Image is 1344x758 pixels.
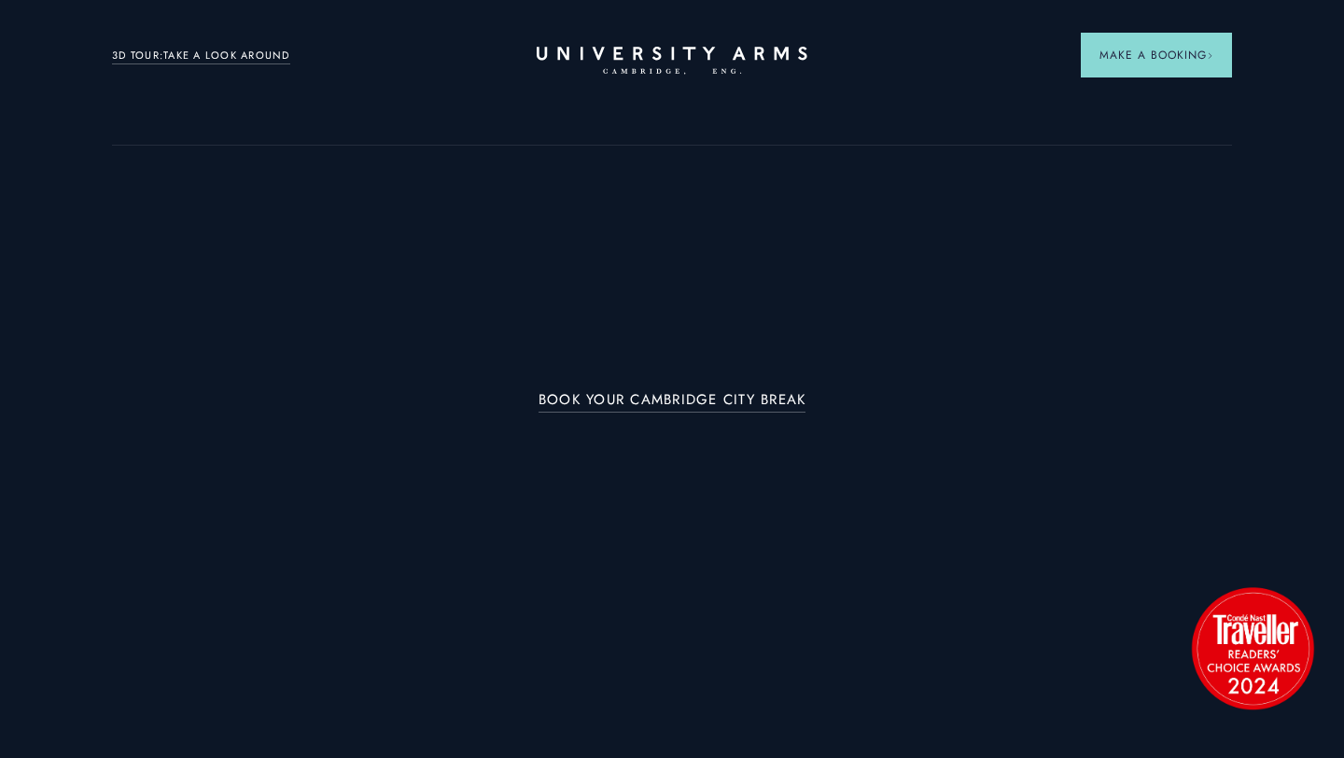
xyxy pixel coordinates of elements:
span: Make a Booking [1099,47,1213,63]
button: Make a BookingArrow icon [1081,33,1232,77]
img: image-2524eff8f0c5d55edbf694693304c4387916dea5-1501x1501-png [1183,578,1323,718]
a: BOOK YOUR CAMBRIDGE CITY BREAK [539,392,806,414]
img: Arrow icon [1207,52,1213,59]
a: Home [537,47,807,76]
a: 3D TOUR:TAKE A LOOK AROUND [112,48,290,64]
